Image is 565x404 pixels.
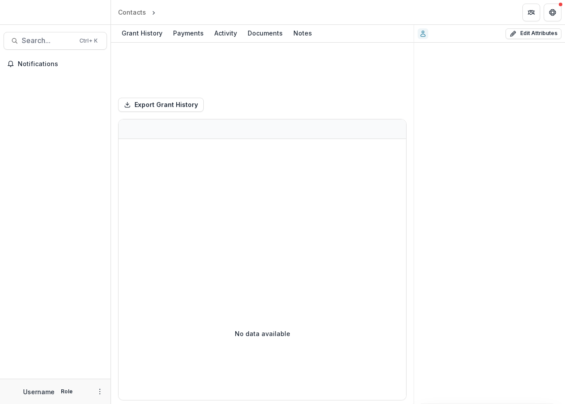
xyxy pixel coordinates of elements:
a: Grant History [118,25,166,42]
div: Activity [211,27,241,40]
div: Notes [290,27,316,40]
a: Notes [290,25,316,42]
button: Get Help [544,4,561,21]
span: Notifications [18,60,103,68]
button: More [95,386,105,397]
p: No data available [235,329,290,338]
button: Partners [522,4,540,21]
nav: breadcrumb [115,6,195,19]
p: Role [58,388,75,396]
div: Contacts [118,8,146,17]
div: Ctrl + K [78,36,99,46]
div: Payments [170,27,207,40]
button: Export Grant History [118,98,204,112]
div: Documents [244,27,286,40]
a: Payments [170,25,207,42]
button: Notifications [4,57,107,71]
p: Username [23,387,55,396]
div: Grant History [118,27,166,40]
a: Documents [244,25,286,42]
button: Search... [4,32,107,50]
a: Contacts [115,6,150,19]
a: Activity [211,25,241,42]
button: Edit Attributes [506,28,561,39]
span: Search... [22,36,74,45]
